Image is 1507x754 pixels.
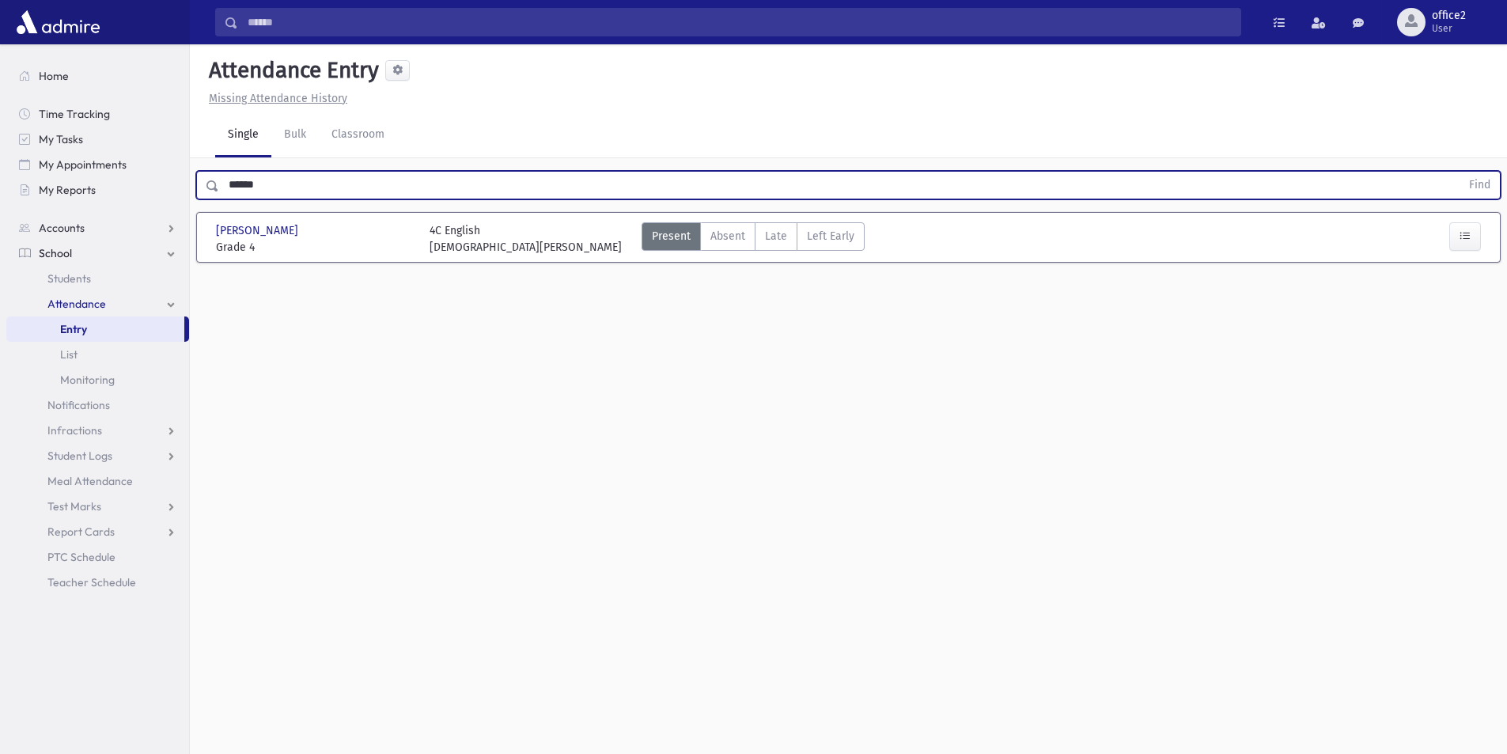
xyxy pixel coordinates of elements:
a: Monitoring [6,367,189,392]
input: Search [238,8,1240,36]
span: Meal Attendance [47,474,133,488]
span: Infractions [47,423,102,438]
span: office2 [1432,9,1466,22]
div: 4C English [DEMOGRAPHIC_DATA][PERSON_NAME] [430,222,622,256]
span: Students [47,271,91,286]
a: Entry [6,316,184,342]
h5: Attendance Entry [203,57,379,84]
span: Teacher Schedule [47,575,136,589]
span: Late [765,228,787,244]
a: Test Marks [6,494,189,519]
span: My Appointments [39,157,127,172]
a: My Appointments [6,152,189,177]
span: Monitoring [60,373,115,387]
span: PTC Schedule [47,550,115,564]
a: Home [6,63,189,89]
span: Entry [60,322,87,336]
a: List [6,342,189,367]
a: Report Cards [6,519,189,544]
a: Accounts [6,215,189,241]
a: Bulk [271,113,319,157]
a: Missing Attendance History [203,92,347,105]
span: Report Cards [47,525,115,539]
a: Attendance [6,291,189,316]
span: Student Logs [47,449,112,463]
span: Test Marks [47,499,101,513]
a: Meal Attendance [6,468,189,494]
a: Single [215,113,271,157]
span: My Tasks [39,132,83,146]
a: Notifications [6,392,189,418]
img: AdmirePro [13,6,104,38]
a: PTC Schedule [6,544,189,570]
span: List [60,347,78,362]
div: AttTypes [642,222,865,256]
a: Students [6,266,189,291]
a: Teacher Schedule [6,570,189,595]
span: School [39,246,72,260]
span: Absent [710,228,745,244]
span: Present [652,228,691,244]
span: My Reports [39,183,96,197]
a: My Reports [6,177,189,203]
a: School [6,241,189,266]
a: Time Tracking [6,101,189,127]
span: Home [39,69,69,83]
button: Find [1460,172,1500,199]
a: Student Logs [6,443,189,468]
span: [PERSON_NAME] [216,222,301,239]
span: Left Early [807,228,854,244]
span: User [1432,22,1466,35]
u: Missing Attendance History [209,92,347,105]
a: Infractions [6,418,189,443]
span: Attendance [47,297,106,311]
span: Accounts [39,221,85,235]
span: Grade 4 [216,239,414,256]
a: Classroom [319,113,397,157]
span: Notifications [47,398,110,412]
a: My Tasks [6,127,189,152]
span: Time Tracking [39,107,110,121]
